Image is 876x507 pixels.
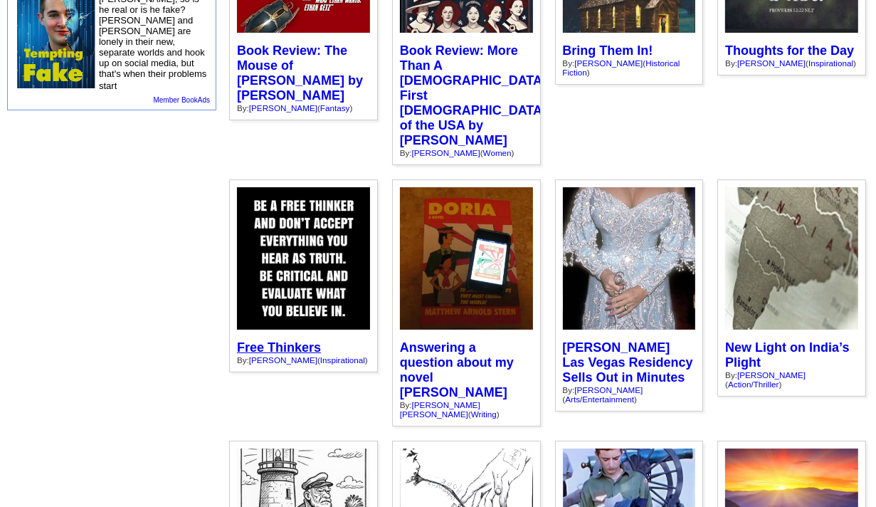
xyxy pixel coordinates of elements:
[400,400,533,419] div: By: ( )
[563,58,680,77] a: Historical Fiction
[725,58,858,68] div: By: ( )
[565,394,634,404] a: Arts/Entertainment
[237,340,321,355] a: Free Thinkers
[249,355,317,365] a: [PERSON_NAME]
[725,43,854,58] a: Thoughts for the Day
[320,103,350,113] a: Fantasy
[725,340,849,370] a: New Light on India’s Plight
[400,400,480,419] a: [PERSON_NAME] [PERSON_NAME]
[563,58,696,77] div: By: ( )
[471,409,497,419] a: Writing
[400,340,514,399] a: Answering a question about my novel [PERSON_NAME]
[400,148,533,157] div: By: ( )
[808,58,853,68] a: Inspirational
[574,385,643,394] a: [PERSON_NAME]
[237,355,370,365] div: By: ( )
[400,43,551,147] a: Book Review: More Than A [DEMOGRAPHIC_DATA]: First [DEMOGRAPHIC_DATA] of the USA by [PERSON_NAME]
[249,103,317,113] a: [PERSON_NAME]
[320,355,365,365] a: Inspirational
[563,340,693,385] a: [PERSON_NAME] Las Vegas Residency Sells Out in Minutes
[728,380,779,389] a: Action/Thriller
[412,148,480,157] a: [PERSON_NAME]
[563,385,696,404] div: By: ( )
[725,370,858,389] div: By: ( )
[737,58,806,68] a: [PERSON_NAME]
[483,148,512,157] a: Women
[237,103,370,113] div: By: ( )
[737,370,806,380] a: [PERSON_NAME]
[154,96,210,104] a: Member BookAds
[237,43,363,103] a: Book Review: The Mouse of [PERSON_NAME] by [PERSON_NAME]
[563,43,653,58] a: Bring Them In!
[574,58,643,68] a: [PERSON_NAME]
